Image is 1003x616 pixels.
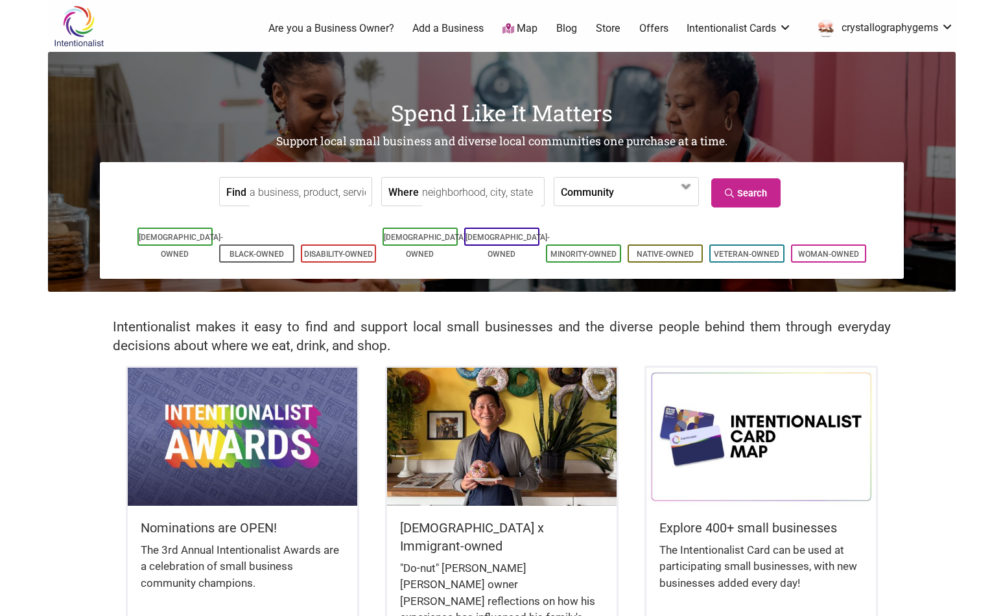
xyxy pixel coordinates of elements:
[250,178,368,207] input: a business, product, service
[798,250,859,259] a: Woman-Owned
[113,318,891,355] h2: Intentionalist makes it easy to find and support local small businesses and the diverse people be...
[388,178,419,206] label: Where
[466,233,550,259] a: [DEMOGRAPHIC_DATA]-Owned
[502,21,537,36] a: Map
[48,5,110,47] img: Intentionalist
[639,21,668,36] a: Offers
[596,21,620,36] a: Store
[550,250,617,259] a: Minority-Owned
[384,233,468,259] a: [DEMOGRAPHIC_DATA]-Owned
[556,21,577,36] a: Blog
[141,519,344,537] h5: Nominations are OPEN!
[646,368,876,505] img: Intentionalist Card Map
[230,250,284,259] a: Black-Owned
[714,250,779,259] a: Veteran-Owned
[659,542,863,605] div: The Intentionalist Card can be used at participating small businesses, with new businesses added ...
[304,250,373,259] a: Disability-Owned
[139,233,223,259] a: [DEMOGRAPHIC_DATA]-Owned
[422,178,541,207] input: neighborhood, city, state
[387,368,617,505] img: King Donuts - Hong Chhuor
[226,178,246,206] label: Find
[810,17,954,40] a: crystallographygems
[687,21,792,36] a: Intentionalist Cards
[400,519,604,555] h5: [DEMOGRAPHIC_DATA] x Immigrant-owned
[141,542,344,605] div: The 3rd Annual Intentionalist Awards are a celebration of small business community champions.
[48,134,956,150] h2: Support local small business and diverse local communities one purchase at a time.
[659,519,863,537] h5: Explore 400+ small businesses
[268,21,394,36] a: Are you a Business Owner?
[711,178,781,207] a: Search
[637,250,694,259] a: Native-Owned
[128,368,357,505] img: Intentionalist Awards
[412,21,484,36] a: Add a Business
[561,178,614,206] label: Community
[48,97,956,128] h1: Spend Like It Matters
